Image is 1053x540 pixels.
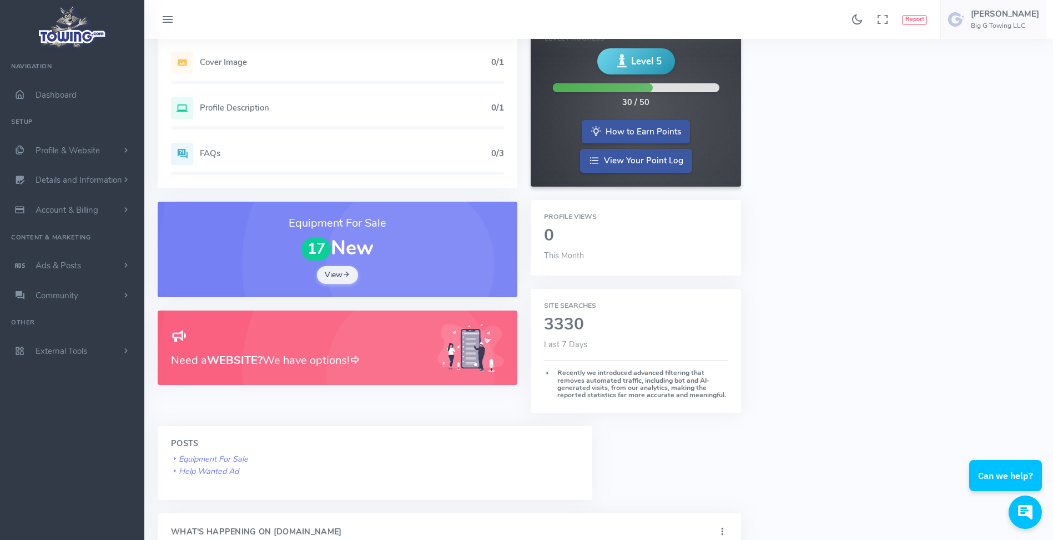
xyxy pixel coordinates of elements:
h5: Profile Description [200,103,491,112]
a: How to Earn Points [582,120,690,144]
span: Account & Billing [36,204,98,216]
span: Level 5 [631,54,662,68]
a: Equipment For Sale [171,453,248,464]
h1: New [171,237,504,261]
button: Report [902,15,927,25]
iframe: Conversations [962,429,1053,540]
h4: Posts [171,439,579,448]
img: Generic placeholder image [437,324,504,372]
a: View Your Point Log [580,149,692,173]
h5: FAQs [200,149,491,158]
h6: Big G Towing LLC [971,22,1039,29]
h4: What's Happening On [DOMAIN_NAME] [171,528,342,537]
h3: Need a We have options! [171,352,424,369]
span: 17 [301,238,331,261]
h5: 0/1 [491,58,504,67]
span: Details and Information [36,175,122,186]
b: WEBSITE? [207,353,263,368]
h6: Site Searches [544,302,728,309]
span: Profile & Website [36,145,100,156]
span: Community [36,290,78,301]
h2: 0 [544,227,728,245]
span: Last 7 Days [544,339,587,350]
img: logo [35,3,110,51]
span: This Month [544,250,584,261]
h6: Profile Views [544,213,728,221]
h5: [PERSON_NAME] [971,9,1039,18]
div: 30 / 50 [622,97,649,109]
span: External Tools [36,346,87,357]
span: Ads & Posts [36,260,81,271]
h3: Equipment For Sale [171,215,504,232]
h2: 3330 [544,316,728,334]
a: Help Wanted Ad [171,466,239,477]
h5: Cover Image [200,58,491,67]
h5: 0/1 [491,103,504,112]
img: user-image [948,11,965,28]
h6: Level Progress [545,35,727,42]
h6: Recently we introduced advanced filtering that removes automated traffic, including bot and AI-ge... [544,369,728,399]
h5: 0/3 [491,149,504,158]
span: Dashboard [36,89,77,101]
a: View [317,266,358,284]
